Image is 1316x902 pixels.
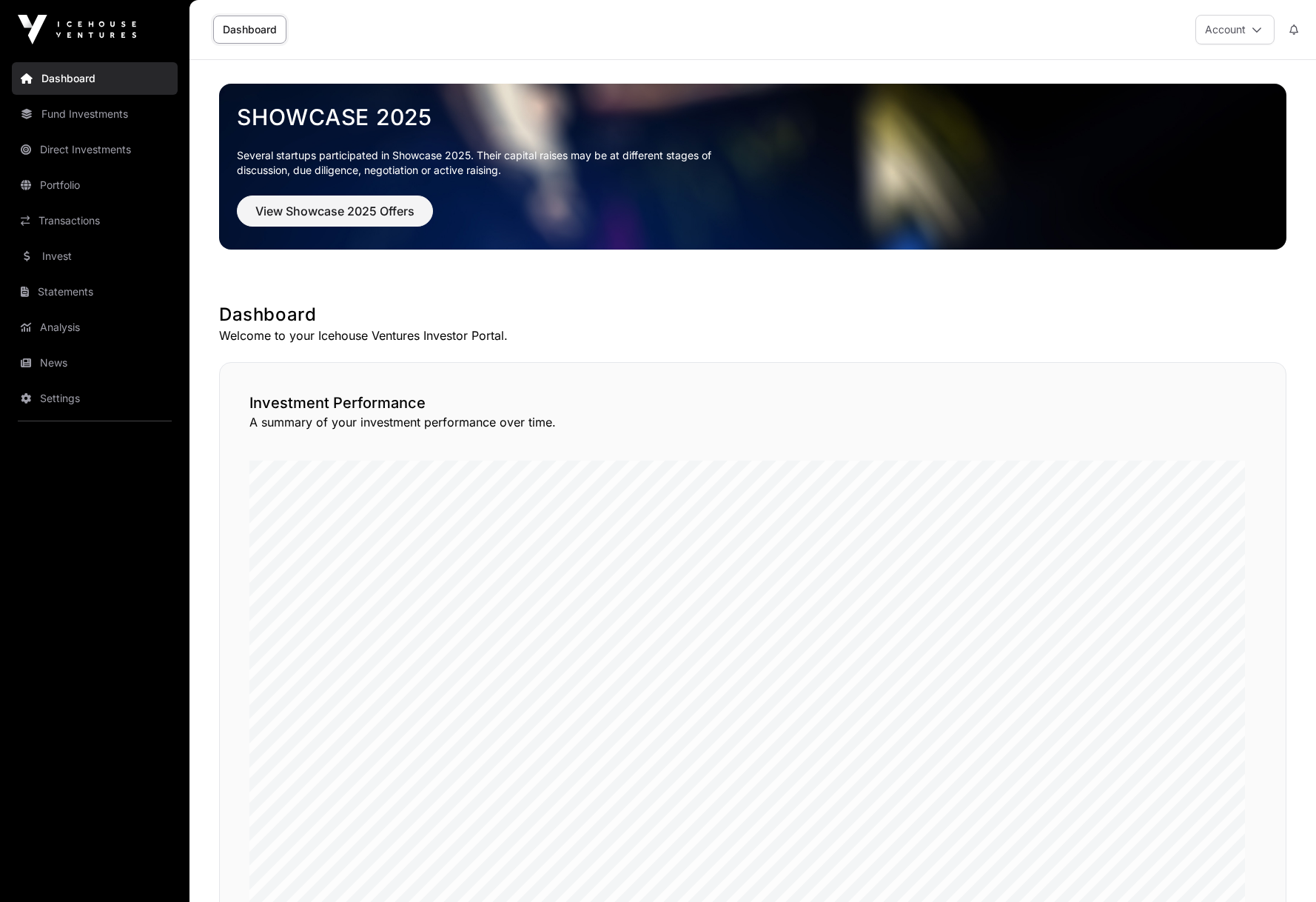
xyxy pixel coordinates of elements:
[237,104,1269,130] a: Showcase 2025
[12,133,178,166] a: Direct Investments
[1195,15,1275,44] button: Account
[12,382,178,415] a: Settings
[12,204,178,237] a: Transactions
[255,202,414,220] span: View Showcase 2025 Offers
[237,210,433,225] a: View Showcase 2025 Offers
[249,413,1256,431] p: A summary of your investment performance over time.
[18,15,136,44] img: Icehouse Ventures Logo
[237,148,734,178] p: Several startups participated in Showcase 2025. Their capital raises may be at different stages o...
[12,275,178,308] a: Statements
[12,169,178,201] a: Portfolio
[12,98,178,130] a: Fund Investments
[249,392,1256,413] h2: Investment Performance
[12,347,178,379] a: News
[12,311,178,344] a: Analysis
[12,240,178,273] a: Invest
[12,62,178,95] a: Dashboard
[237,196,433,227] button: View Showcase 2025 Offers
[213,16,286,44] a: Dashboard
[219,327,1286,344] p: Welcome to your Icehouse Ventures Investor Portal.
[219,84,1286,250] img: Showcase 2025
[219,303,1286,327] h1: Dashboard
